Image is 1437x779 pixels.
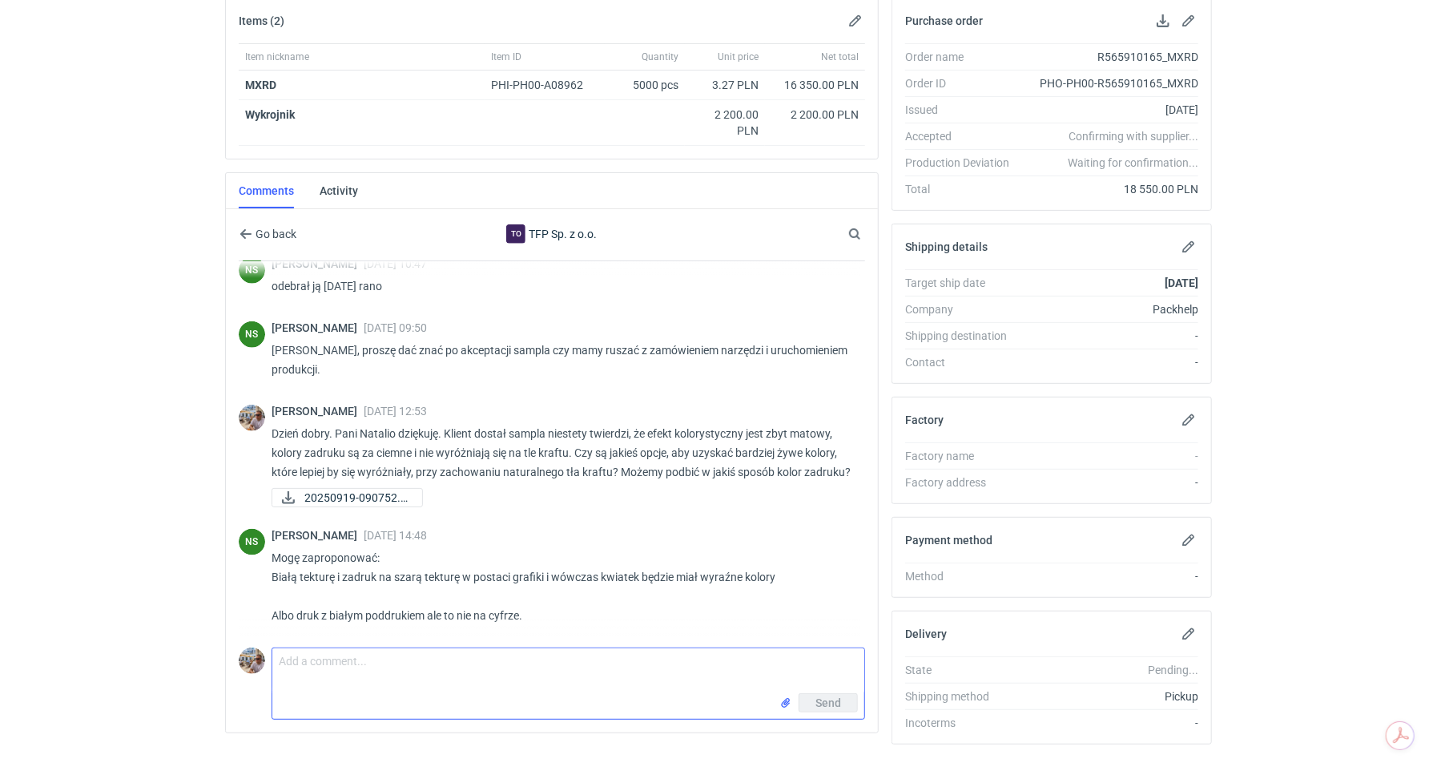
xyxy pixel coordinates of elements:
div: 16 350.00 PLN [771,77,859,93]
h2: Items (2) [239,14,284,27]
div: Factory name [905,448,1022,464]
div: Shipping method [905,688,1022,704]
button: Edit factory details [1179,410,1198,430]
span: Net total [821,50,859,63]
em: Pending... [1148,664,1198,676]
div: Contact [905,354,1022,370]
div: Shipping destination [905,328,1022,344]
span: 20250919-090752.jpg [304,489,409,507]
div: Incoterms [905,715,1022,731]
em: Waiting for confirmation... [1068,155,1198,171]
span: [DATE] 09:50 [364,321,427,334]
div: Order ID [905,75,1022,91]
figcaption: NS [239,257,265,284]
h2: Purchase order [905,14,983,27]
div: Method [905,568,1022,584]
div: Order name [905,49,1022,65]
a: MXRD [245,79,276,91]
span: Item ID [491,50,521,63]
p: Mogę zaproponować: Białą tekturę i zadruk na szarą tekturę w postaci grafiki i wówczas kwiatek bę... [272,548,852,625]
input: Search [845,224,896,244]
button: Go back [239,224,297,244]
div: State [905,662,1022,678]
div: Company [905,301,1022,317]
span: Go back [252,228,296,240]
div: Pickup [1022,688,1198,704]
em: Confirming with supplier... [1069,130,1198,143]
h2: Factory [905,414,944,426]
div: PHI-PH00-A08962 [491,77,598,93]
figcaption: To [506,224,525,244]
div: 2 200.00 PLN [691,107,759,139]
span: [PERSON_NAME] [272,529,364,542]
div: Issued [905,102,1022,118]
h2: Shipping details [905,240,988,253]
figcaption: NS [239,529,265,555]
div: Target ship date [905,275,1022,291]
div: 2 200.00 PLN [771,107,859,123]
div: Factory address [905,474,1022,490]
h2: Payment method [905,534,992,547]
img: Michał Palasek [239,648,265,674]
span: [PERSON_NAME] [272,321,364,334]
span: Item nickname [245,50,309,63]
span: Send [815,697,841,708]
span: [DATE] 14:48 [364,529,427,542]
h2: Delivery [905,628,947,640]
button: Send [799,693,858,712]
p: Dzień dobry. Pani Natalio dziękuję. Klient dostał sampla niestety twierdzi, że efekt kolorystyczn... [272,424,852,482]
div: Natalia Stępak [239,321,265,348]
div: - [1022,715,1198,731]
strong: Wykrojnik [245,108,295,121]
div: [DATE] [1022,102,1198,118]
figcaption: NS [239,321,265,348]
span: [DATE] 12:53 [364,405,427,418]
span: Quantity [642,50,678,63]
a: Activity [320,173,358,208]
div: - [1022,354,1198,370]
div: - [1022,474,1198,490]
button: Edit items [846,11,865,30]
div: - [1022,568,1198,584]
div: Packhelp [1022,301,1198,317]
div: 3.27 PLN [691,77,759,93]
div: Production Deviation [905,155,1022,171]
button: Edit delivery details [1179,624,1198,644]
div: Accepted [905,128,1022,144]
button: Edit purchase order [1179,11,1198,30]
div: Natalia Stępak [239,529,265,555]
p: odebrał ją [DATE] rano [272,276,852,296]
p: [PERSON_NAME], proszę dać znać po akceptacji sampla czy mamy ruszać z zamówieniem narzędzi i uruc... [272,341,852,379]
div: TFP Sp. z o.o. [421,224,683,244]
button: Edit payment method [1179,531,1198,550]
div: - [1022,328,1198,344]
a: 20250919-090752.jpg [272,488,423,507]
span: [PERSON_NAME] [272,405,364,418]
div: Total [905,181,1022,197]
div: Natalia Stępak [239,257,265,284]
span: Unit price [718,50,759,63]
span: [DATE] 10:47 [364,257,427,270]
img: Michał Palasek [239,405,265,431]
button: Edit shipping details [1179,237,1198,256]
div: 18 550.00 PLN [1022,181,1198,197]
button: Download PO [1153,11,1173,30]
div: 5000 pcs [605,71,685,100]
div: TFP Sp. z o.o. [506,224,525,244]
div: - [1022,448,1198,464]
div: PHO-PH00-R565910165_MXRD [1022,75,1198,91]
span: [PERSON_NAME] [272,257,364,270]
a: Comments [239,173,294,208]
div: R565910165_MXRD [1022,49,1198,65]
strong: [DATE] [1165,276,1198,289]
